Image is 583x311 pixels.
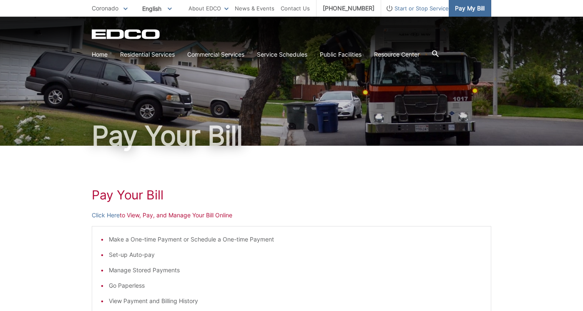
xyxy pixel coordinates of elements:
[109,235,482,244] li: Make a One-time Payment or Schedule a One-time Payment
[188,4,229,13] a: About EDCO
[92,50,108,59] a: Home
[92,122,491,149] h1: Pay Your Bill
[455,4,485,13] span: Pay My Bill
[109,250,482,259] li: Set-up Auto-pay
[109,296,482,306] li: View Payment and Billing History
[187,50,244,59] a: Commercial Services
[235,4,274,13] a: News & Events
[257,50,307,59] a: Service Schedules
[92,29,161,39] a: EDCD logo. Return to the homepage.
[281,4,310,13] a: Contact Us
[109,266,482,275] li: Manage Stored Payments
[320,50,362,59] a: Public Facilities
[92,211,120,220] a: Click Here
[136,2,178,15] span: English
[374,50,420,59] a: Resource Center
[92,5,118,12] span: Coronado
[92,187,491,202] h1: Pay Your Bill
[109,281,482,290] li: Go Paperless
[92,211,491,220] p: to View, Pay, and Manage Your Bill Online
[120,50,175,59] a: Residential Services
